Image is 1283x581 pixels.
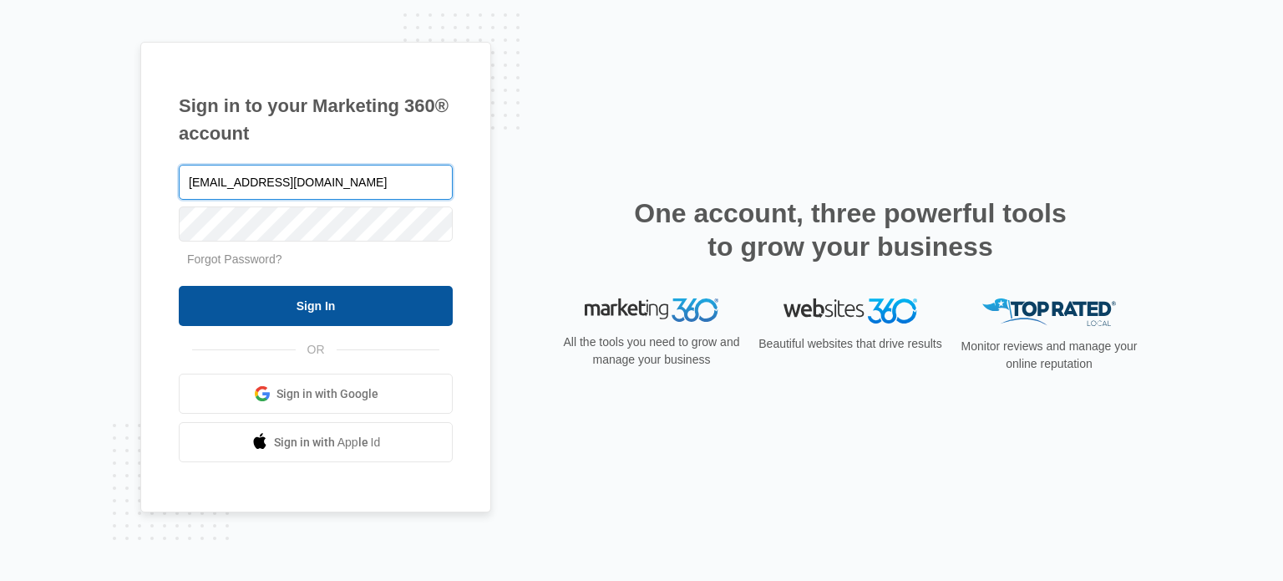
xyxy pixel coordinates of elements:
span: Sign in with Google [276,385,378,403]
img: Top Rated Local [982,298,1116,326]
input: Email [179,165,453,200]
h1: Sign in to your Marketing 360® account [179,92,453,147]
h2: One account, three powerful tools to grow your business [629,196,1072,263]
p: Monitor reviews and manage your online reputation [956,338,1143,373]
img: Marketing 360 [585,298,718,322]
a: Sign in with Google [179,374,453,414]
span: OR [296,341,337,359]
a: Forgot Password? [187,252,282,266]
img: Websites 360 [783,298,917,323]
span: Sign in with Apple Id [274,434,381,451]
a: Sign in with Apple Id [179,422,453,462]
p: Beautiful websites that drive results [757,335,944,353]
input: Sign In [179,286,453,326]
p: All the tools you need to grow and manage your business [558,334,745,369]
